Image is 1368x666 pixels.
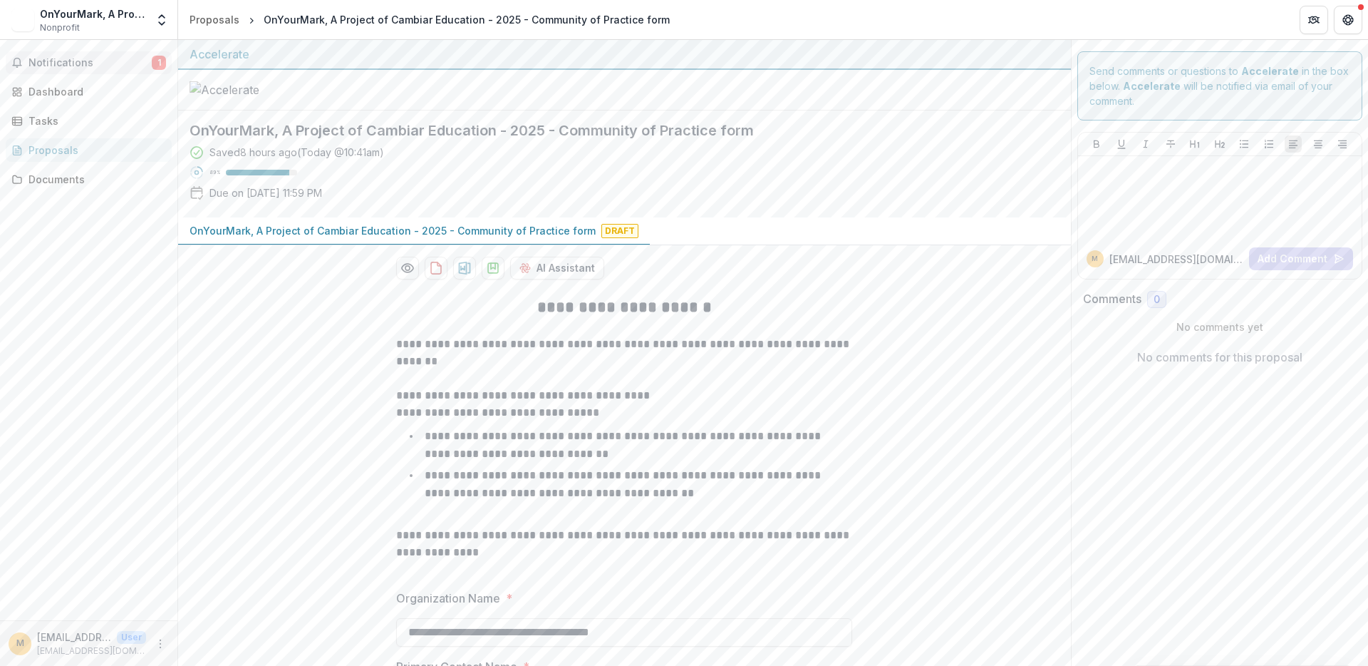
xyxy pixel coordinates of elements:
[1162,135,1179,153] button: Strike
[152,6,172,34] button: Open entity switcher
[190,122,1037,139] h2: OnYourMark, A Project of Cambiar Education - 2025 - Community of Practice form
[1334,135,1351,153] button: Align Right
[453,257,476,280] button: download-proposal
[396,257,419,280] button: Preview 8a325032-99a0-4164-89ae-4770b6bda7e5-0.pdf
[190,46,1059,63] div: Accelerate
[396,590,500,607] p: Organization Name
[6,80,172,103] a: Dashboard
[1241,65,1299,77] strong: Accelerate
[1109,252,1244,267] p: [EMAIL_ADDRESS][DOMAIN_NAME]
[28,113,160,128] div: Tasks
[209,168,220,178] p: 89 %
[209,185,322,200] p: Due on [DATE] 11:59 PM
[1300,6,1328,34] button: Partners
[1285,135,1302,153] button: Align Left
[264,12,670,27] div: OnYourMark, A Project of Cambiar Education - 2025 - Community of Practice form
[1083,292,1141,306] h2: Comments
[16,639,24,648] div: mabreu@onyourmarkeducation.org
[601,224,638,238] span: Draft
[6,109,172,133] a: Tasks
[1235,135,1253,153] button: Bullet List
[1123,80,1181,92] strong: Accelerate
[1088,135,1105,153] button: Bold
[1092,255,1098,262] div: mabreu@onyourmarkeducation.org
[1260,135,1278,153] button: Ordered List
[1249,247,1353,270] button: Add Comment
[28,57,152,69] span: Notifications
[190,12,239,27] div: Proposals
[1113,135,1130,153] button: Underline
[37,630,111,645] p: [EMAIL_ADDRESS][DOMAIN_NAME]
[1211,135,1228,153] button: Heading 2
[1083,319,1357,334] p: No comments yet
[152,56,166,70] span: 1
[1310,135,1327,153] button: Align Center
[510,257,604,280] button: AI Assistant
[28,143,160,158] div: Proposals
[1186,135,1203,153] button: Heading 1
[209,145,384,160] div: Saved 8 hours ago ( Today @ 10:41am )
[117,631,146,644] p: User
[6,168,172,191] a: Documents
[184,9,675,30] nav: breadcrumb
[1334,6,1362,34] button: Get Help
[28,84,160,99] div: Dashboard
[28,172,160,187] div: Documents
[482,257,504,280] button: download-proposal
[6,51,172,74] button: Notifications1
[6,138,172,162] a: Proposals
[1077,51,1363,121] div: Send comments or questions to in the box below. will be notified via email of your comment.
[1154,294,1160,306] span: 0
[425,257,447,280] button: download-proposal
[40,6,146,21] div: OnYourMark, A Project of Cambiar Education
[184,9,245,30] a: Proposals
[190,81,332,98] img: Accelerate
[37,645,146,657] p: [EMAIL_ADDRESS][DOMAIN_NAME]
[190,223,596,238] p: OnYourMark, A Project of Cambiar Education - 2025 - Community of Practice form
[152,635,169,652] button: More
[1137,135,1154,153] button: Italicize
[1137,349,1302,366] p: No comments for this proposal
[40,21,80,34] span: Nonprofit
[11,9,34,31] img: OnYourMark, A Project of Cambiar Education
